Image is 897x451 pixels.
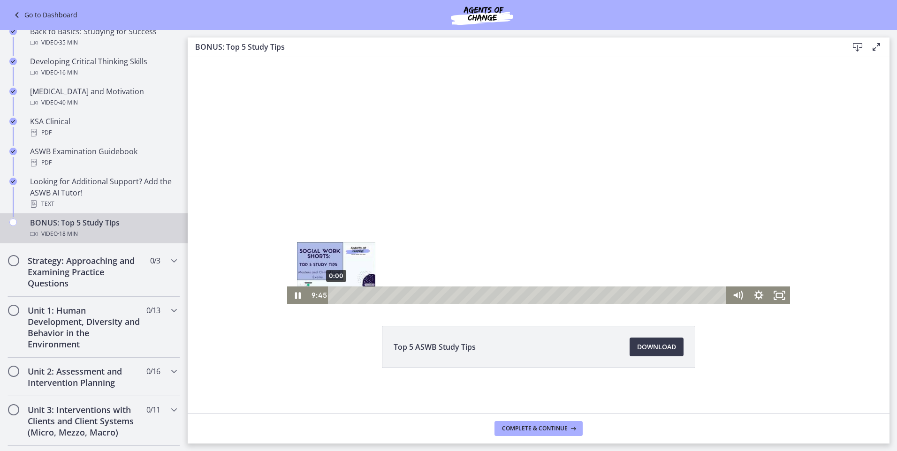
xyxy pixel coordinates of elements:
a: Download [630,338,684,356]
div: BONUS: Top 5 Study Tips [30,217,176,240]
i: Completed [9,178,17,185]
button: Mute [540,265,561,283]
h2: Strategy: Approaching and Examining Practice Questions [28,255,142,289]
div: Back to Basics: Studying for Success [30,26,176,48]
div: Text [30,198,176,210]
span: · 40 min [58,97,78,108]
div: ASWB Examination Guidebook [30,146,176,168]
i: Completed [9,58,17,65]
i: Completed [9,88,17,95]
div: Developing Critical Thinking Skills [30,56,176,78]
div: Video [30,97,176,108]
div: [MEDICAL_DATA] and Motivation [30,86,176,108]
div: PDF [30,157,176,168]
h2: Unit 2: Assessment and Intervention Planning [28,366,142,388]
span: · 16 min [58,67,78,78]
a: Go to Dashboard [11,9,77,21]
div: Video [30,67,176,78]
h2: Unit 1: Human Development, Diversity and Behavior in the Environment [28,305,142,350]
div: KSA Clinical [30,116,176,138]
span: 0 / 13 [146,305,160,316]
button: Show settings menu [561,265,582,283]
h2: Unit 3: Interventions with Clients and Client Systems (Micro, Mezzo, Macro) [28,404,142,438]
div: Video [30,228,176,240]
button: Complete & continue [494,421,583,436]
span: 0 / 11 [146,404,160,415]
span: Top 5 ASWB Study Tips [394,341,476,353]
iframe: Video Lesson [188,22,889,304]
span: 0 / 3 [150,255,160,266]
i: Completed [9,28,17,35]
div: PDF [30,127,176,138]
span: 0 / 16 [146,366,160,377]
span: Complete & continue [502,425,568,432]
div: Video [30,37,176,48]
span: · 35 min [58,37,78,48]
div: Looking for Additional Support? Add the ASWB AI Tutor! [30,176,176,210]
h3: BONUS: Top 5 Study Tips [195,41,833,53]
button: Fullscreen [581,265,602,283]
i: Completed [9,118,17,125]
span: · 18 min [58,228,78,240]
i: Completed [9,148,17,155]
img: Agents of Change [426,4,538,26]
span: Download [637,341,676,353]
